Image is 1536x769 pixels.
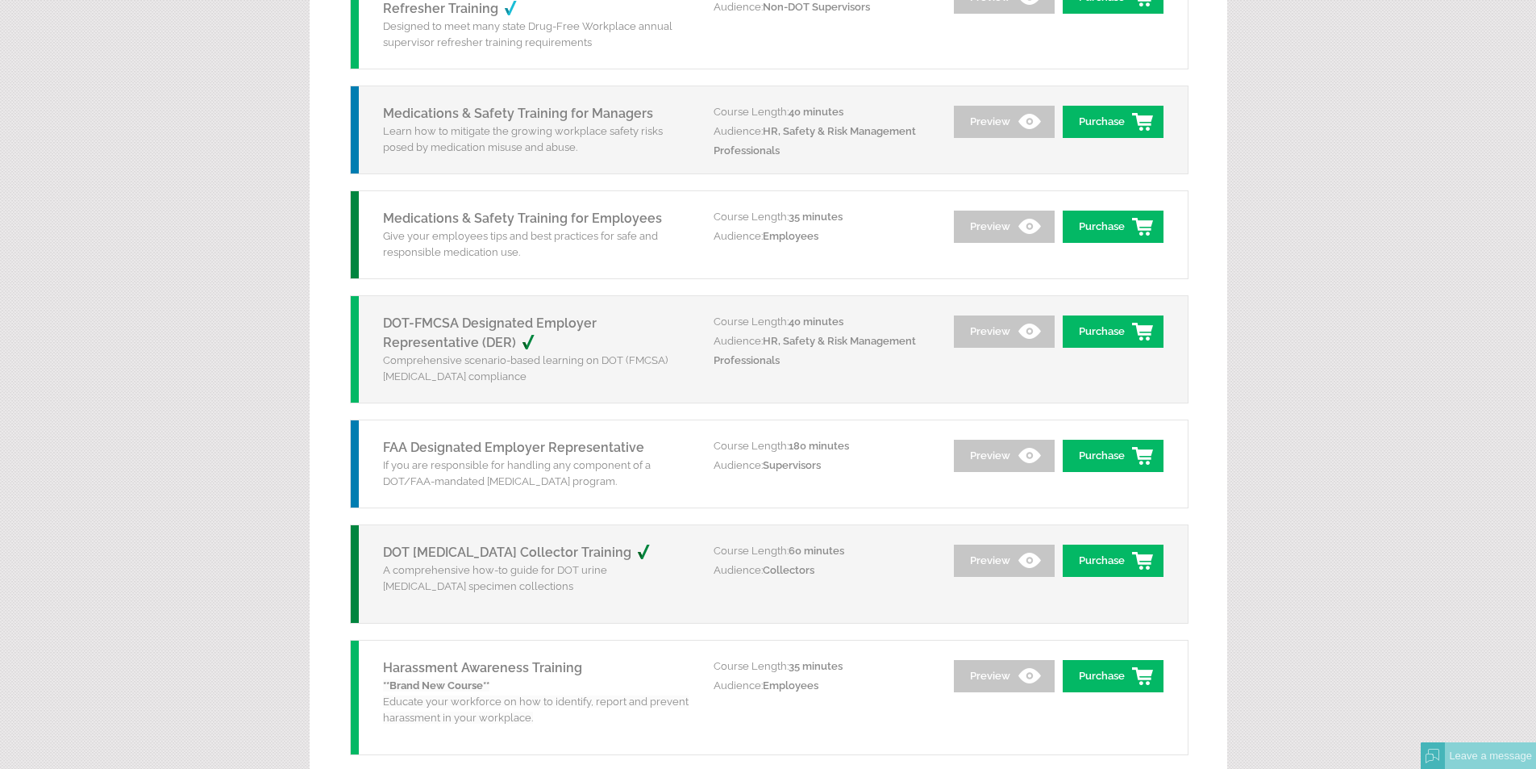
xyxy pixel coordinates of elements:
[383,679,489,692] strong: **Brand New Course**
[789,545,844,557] span: 60 minutes
[954,545,1055,577] a: Preview
[383,125,663,153] span: Learn how to mitigate the growing workplace safety risks posed by medication misuse and abuse.
[383,562,689,595] p: A comprehensive how-to guide for DOT urine [MEDICAL_DATA] specimen collections
[1445,742,1536,769] div: Leave a message
[383,440,644,455] a: FAA Designated Employer Representative
[383,106,653,121] a: Medications & Safety Training for Managers
[383,211,662,226] a: Medications & Safety Training for Employees
[714,561,931,580] p: Audience:
[383,316,597,350] a: DOT-FMCSA Designated Employer Representative (DER)
[714,227,931,246] p: Audience:
[763,459,821,471] span: Supervisors
[763,1,870,13] span: Non-DOT Supervisors
[383,458,689,490] p: If you are responsible for handling any component of a DOT/FAA-mandated [MEDICAL_DATA] program.
[383,545,668,560] a: DOT [MEDICAL_DATA] Collector Training
[714,125,916,157] span: HR, Safety & Risk Management Professionals
[789,316,843,328] span: 40 minutes
[789,106,843,118] span: 40 minutes
[1063,106,1163,138] a: Purchase
[714,456,931,475] p: Audience:
[789,440,849,452] span: 180 minutes
[954,440,1055,472] a: Preview
[383,679,689,724] span: Educate your workforce on how to identify, report and prevent harassment in your workplace.
[1426,749,1440,763] img: Offline
[714,102,931,122] p: Course Length:
[383,20,672,48] span: Designed to meet many state Drug-Free Workplace annual supervisor refresher training requirements
[1063,211,1163,243] a: Purchase
[1063,440,1163,472] a: Purchase
[1063,660,1163,692] a: Purchase
[789,211,843,223] span: 35 minutes
[954,316,1055,348] a: Preview
[1063,316,1163,348] a: Purchase
[763,679,818,692] span: Employees
[714,122,931,161] p: Audience:
[714,541,931,561] p: Course Length:
[714,332,931,370] p: Audience:
[954,211,1055,243] a: Preview
[714,657,931,676] p: Course Length:
[954,106,1055,138] a: Preview
[714,335,916,366] span: HR, Safety & Risk Management Professionals
[763,564,814,576] span: Collectors
[383,230,658,258] span: Give your employees tips and best practices for safe and responsible medication use.
[383,660,582,675] a: Harassment Awareness Training
[789,660,843,672] span: 35 minutes
[954,660,1055,692] a: Preview
[763,230,818,242] span: Employees
[714,676,931,696] p: Audience:
[383,354,668,382] span: Comprehensive scenario-based learning on DOT (FMCSA) [MEDICAL_DATA] compliance
[1063,545,1163,577] a: Purchase
[714,312,931,332] p: Course Length:
[714,207,931,227] p: Course Length:
[714,437,931,456] p: Course Length:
